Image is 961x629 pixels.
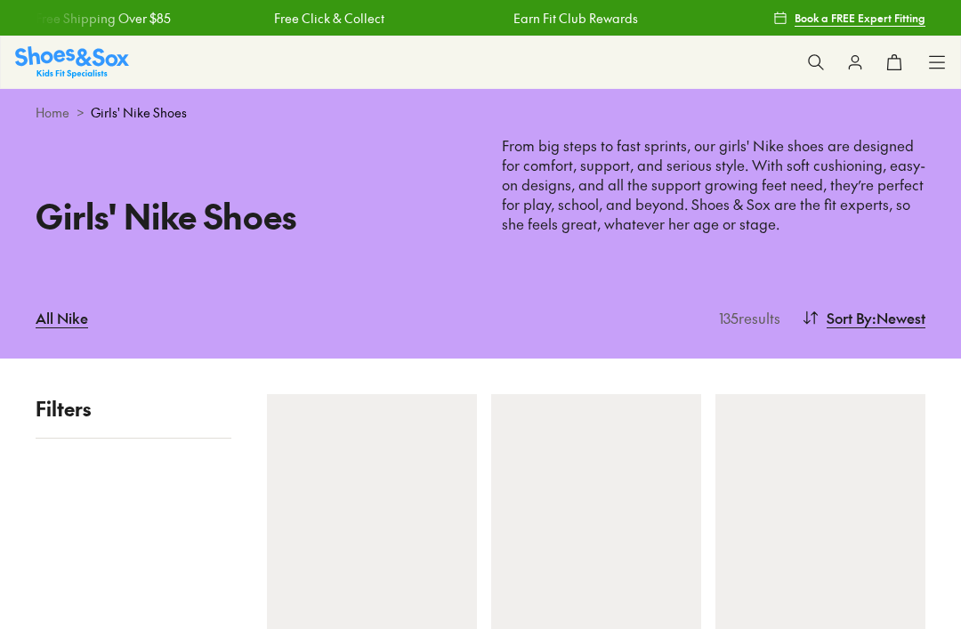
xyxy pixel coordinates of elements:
a: Free Click & Collect [273,9,384,28]
span: Sort By [827,307,872,328]
p: From big steps to fast sprints, our girls' Nike shoes are designed for comfort, support, and seri... [502,136,925,234]
a: Shoes & Sox [15,46,129,77]
p: Filters [36,394,231,423]
button: Sort By:Newest [802,298,925,337]
a: Book a FREE Expert Fitting [773,2,925,34]
div: > [36,103,925,122]
a: All Nike [36,298,88,337]
a: Home [36,103,69,122]
a: Free Shipping Over $85 [35,9,170,28]
h1: Girls' Nike Shoes [36,190,459,241]
span: Book a FREE Expert Fitting [795,10,925,26]
span: Girls' Nike Shoes [91,103,187,122]
img: SNS_Logo_Responsive.svg [15,46,129,77]
p: 135 results [712,307,780,328]
a: Earn Fit Club Rewards [512,9,636,28]
span: : Newest [872,307,925,328]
